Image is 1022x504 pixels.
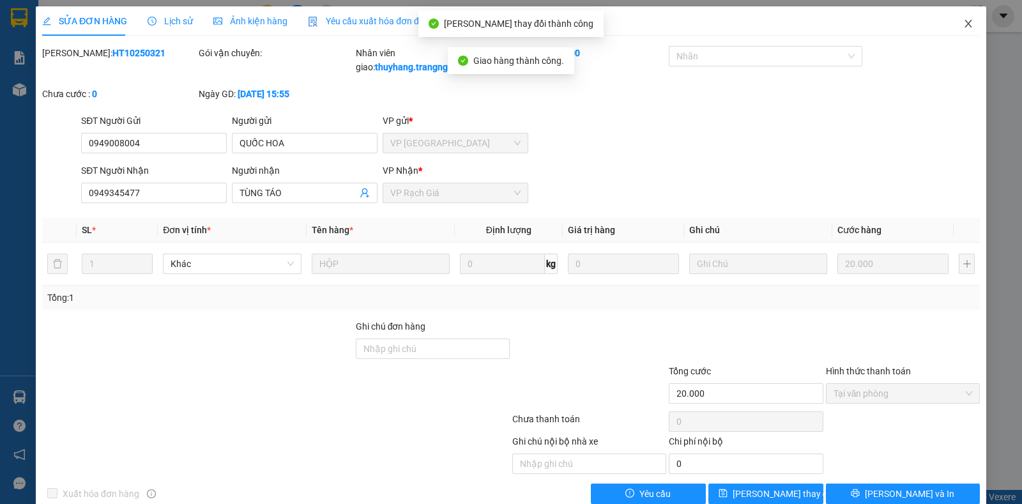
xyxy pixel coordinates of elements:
[512,46,666,60] div: Cước rồi :
[171,254,293,273] span: Khác
[147,489,156,498] span: info-circle
[5,36,72,50] span: VP Rạch Giá
[689,254,827,274] input: Ghi Chú
[98,73,204,101] strong: [STREET_ADDRESS] Châu
[356,321,426,332] label: Ghi chú đơn hàng
[82,225,92,235] span: SL
[383,165,418,176] span: VP Nhận
[57,487,144,501] span: Xuất hóa đơn hàng
[42,87,196,101] div: Chưa cước :
[148,16,193,26] span: Lịch sử
[429,19,439,29] span: check-circle
[42,46,196,60] div: [PERSON_NAME]:
[312,225,353,235] span: Tên hàng
[486,225,531,235] span: Định lượng
[639,487,671,501] span: Yêu cầu
[959,254,975,274] button: plus
[568,225,615,235] span: Giá trị hàng
[458,56,468,66] span: check-circle
[5,52,96,80] span: Địa chỉ:
[511,412,667,434] div: Chưa thanh toán
[545,254,558,274] span: kg
[834,384,972,403] span: Tại văn phòng
[625,489,634,499] span: exclamation-circle
[444,19,593,29] span: [PERSON_NAME] thay đổi thành công
[591,484,706,504] button: exclamation-circleYêu cầu
[669,434,823,454] div: Chi phí nội bộ
[512,454,666,474] input: Nhập ghi chú
[865,487,954,501] span: [PERSON_NAME] và In
[312,254,450,274] input: VD: Bàn, Ghế
[356,339,510,359] input: Ghi chú đơn hàng
[356,46,510,74] div: Nhân viên giao:
[963,19,973,29] span: close
[47,254,68,274] button: delete
[98,59,204,101] span: Địa chỉ:
[92,89,97,99] b: 0
[383,114,528,128] div: VP gửi
[733,487,835,501] span: [PERSON_NAME] thay đổi
[213,17,222,26] span: picture
[112,48,165,58] b: HT10250321
[473,56,564,66] span: Giao hàng thành công.
[42,16,127,26] span: SỬA ĐƠN HÀNG
[708,484,823,504] button: save[PERSON_NAME] thay đổi
[684,218,832,243] th: Ghi chú
[238,89,289,99] b: [DATE] 15:55
[837,254,949,274] input: 0
[719,489,728,499] span: save
[5,52,96,80] strong: 260A, [PERSON_NAME]
[826,484,980,504] button: printer[PERSON_NAME] và In
[5,82,95,124] span: Điện thoại:
[42,17,51,26] span: edit
[512,434,666,454] div: Ghi chú nội bộ nhà xe
[148,17,156,26] span: clock-circle
[360,188,370,198] span: user-add
[199,87,353,101] div: Ngày GD:
[81,114,227,128] div: SĐT Người Gửi
[390,183,521,202] span: VP Rạch Giá
[213,16,287,26] span: Ảnh kiện hàng
[568,254,679,274] input: 0
[851,489,860,499] span: printer
[163,225,211,235] span: Đơn vị tính
[375,62,476,72] b: thuyhang.trangngocphat
[950,6,986,42] button: Close
[669,366,711,376] span: Tổng cước
[47,291,395,305] div: Tổng: 1
[232,164,378,178] div: Người nhận
[81,164,227,178] div: SĐT Người Nhận
[308,17,318,27] img: icon
[837,225,881,235] span: Cước hàng
[390,134,521,153] span: VP Hà Tiên
[199,46,353,60] div: Gói vận chuyển:
[20,6,197,24] strong: NHÀ XE [PERSON_NAME]
[98,29,212,57] span: VP [GEOGRAPHIC_DATA]
[826,366,911,376] label: Hình thức thanh toán
[308,16,443,26] span: Yêu cầu xuất hóa đơn điện tử
[232,114,378,128] div: Người gửi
